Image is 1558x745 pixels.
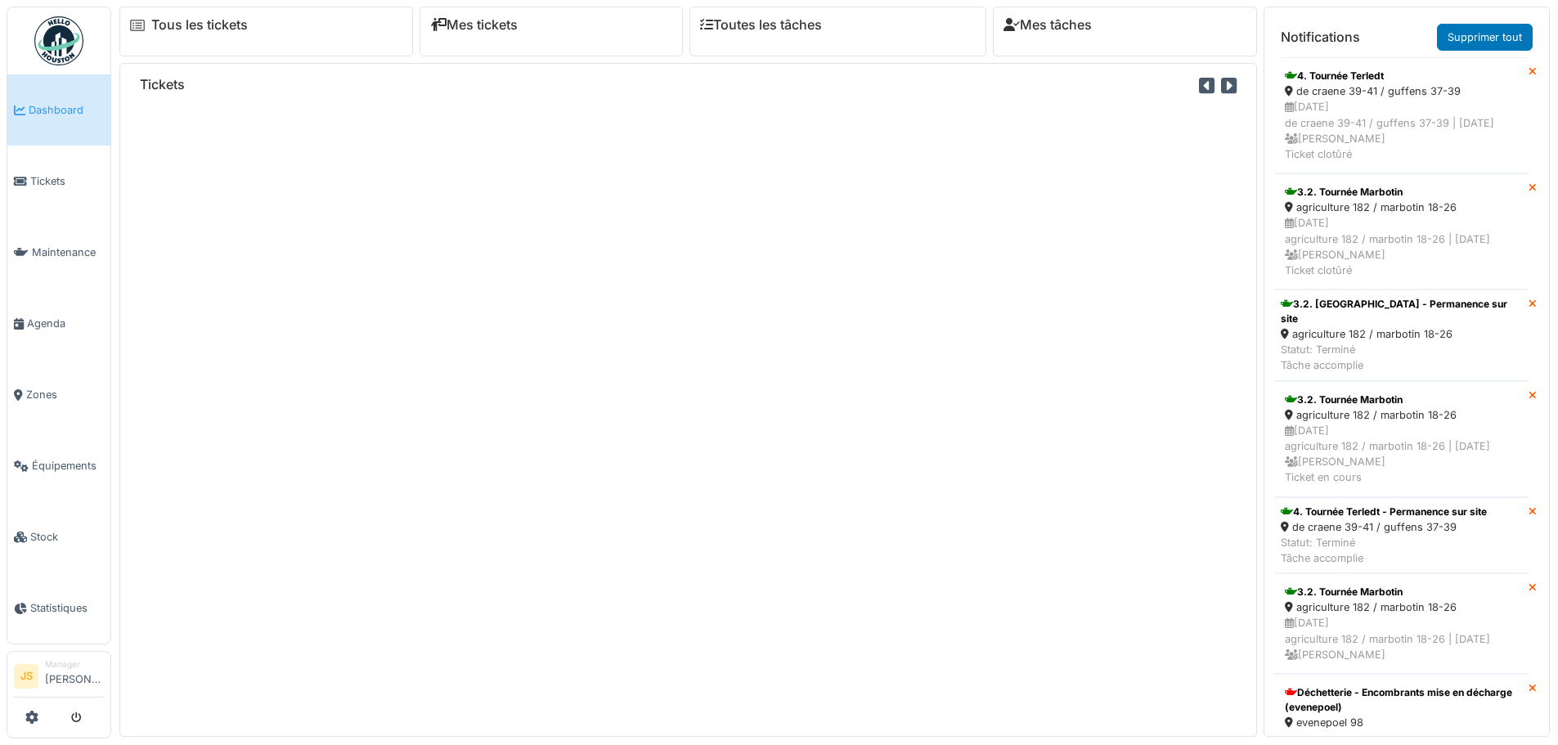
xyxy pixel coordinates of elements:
li: JS [14,664,38,689]
div: 3.2. Tournée Marbotin [1285,585,1518,599]
a: 3.2. Tournée Marbotin agriculture 182 / marbotin 18-26 [DATE]agriculture 182 / marbotin 18-26 | [... [1274,173,1529,289]
a: Agenda [7,288,110,359]
div: Statut: Terminé Tâche accomplie [1281,342,1522,373]
a: Supprimer tout [1437,24,1533,51]
div: agriculture 182 / marbotin 18-26 [1285,200,1518,215]
span: Équipements [32,458,104,473]
div: evenepoel 98 [1285,715,1518,730]
a: Toutes les tâches [700,17,822,33]
div: 4. Tournée Terledt - Permanence sur site [1281,505,1487,519]
div: de craene 39-41 / guffens 37-39 [1281,519,1487,535]
div: [DATE] agriculture 182 / marbotin 18-26 | [DATE] [PERSON_NAME] [1285,615,1518,662]
a: Équipements [7,430,110,501]
a: Statistiques [7,572,110,644]
span: Tickets [30,173,104,189]
a: Mes tâches [1003,17,1092,33]
a: Zones [7,359,110,430]
div: agriculture 182 / marbotin 18-26 [1285,407,1518,423]
span: Stock [30,529,104,545]
a: 3.2. [GEOGRAPHIC_DATA] - Permanence sur site agriculture 182 / marbotin 18-26 Statut: TerminéTâch... [1274,289,1529,381]
img: Badge_color-CXgf-gQk.svg [34,16,83,65]
a: Stock [7,501,110,572]
a: 4. Tournée Terledt de craene 39-41 / guffens 37-39 [DATE]de craene 39-41 / guffens 37-39 | [DATE]... [1274,57,1529,173]
div: agriculture 182 / marbotin 18-26 [1285,599,1518,615]
div: agriculture 182 / marbotin 18-26 [1281,326,1522,342]
div: Statut: Terminé Tâche accomplie [1281,535,1487,566]
a: 3.2. Tournée Marbotin agriculture 182 / marbotin 18-26 [DATE]agriculture 182 / marbotin 18-26 | [... [1274,573,1529,674]
a: Tous les tickets [151,17,248,33]
a: 4. Tournée Terledt - Permanence sur site de craene 39-41 / guffens 37-39 Statut: TerminéTâche acc... [1274,497,1529,574]
span: Dashboard [29,102,104,118]
h6: Tickets [140,77,185,92]
div: 4. Tournée Terledt [1285,69,1518,83]
span: Statistiques [30,600,104,616]
li: [PERSON_NAME] [45,658,104,693]
h6: Notifications [1281,29,1360,45]
span: Zones [26,387,104,402]
a: Maintenance [7,217,110,288]
div: [DATE] de craene 39-41 / guffens 37-39 | [DATE] [PERSON_NAME] Ticket clotûré [1285,99,1518,162]
a: JS Manager[PERSON_NAME] [14,658,104,698]
div: Manager [45,658,104,671]
span: Maintenance [32,245,104,260]
a: 3.2. Tournée Marbotin agriculture 182 / marbotin 18-26 [DATE]agriculture 182 / marbotin 18-26 | [... [1274,381,1529,497]
a: Dashboard [7,74,110,146]
a: Mes tickets [430,17,518,33]
div: 3.2. [GEOGRAPHIC_DATA] - Permanence sur site [1281,297,1522,326]
div: [DATE] agriculture 182 / marbotin 18-26 | [DATE] [PERSON_NAME] Ticket en cours [1285,423,1518,486]
div: 3.2. Tournée Marbotin [1285,393,1518,407]
div: 3.2. Tournée Marbotin [1285,185,1518,200]
div: de craene 39-41 / guffens 37-39 [1285,83,1518,99]
span: Agenda [27,316,104,331]
a: Tickets [7,146,110,217]
div: Déchetterie - Encombrants mise en décharge (evenepoel) [1285,685,1518,715]
div: [DATE] agriculture 182 / marbotin 18-26 | [DATE] [PERSON_NAME] Ticket clotûré [1285,215,1518,278]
